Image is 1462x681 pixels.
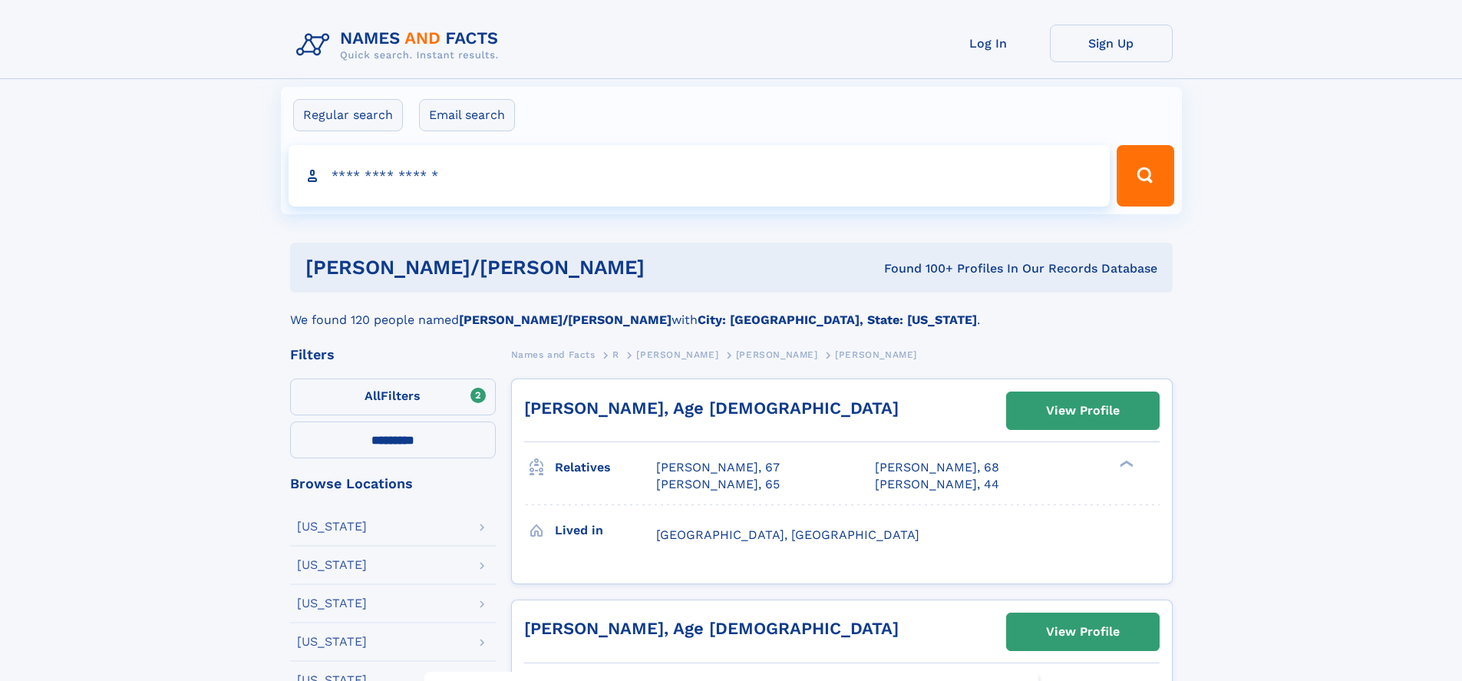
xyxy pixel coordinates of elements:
[1116,459,1134,469] div: ❯
[927,25,1050,62] a: Log In
[297,597,367,610] div: [US_STATE]
[297,636,367,648] div: [US_STATE]
[297,521,367,533] div: [US_STATE]
[1117,145,1173,207] button: Search Button
[698,312,977,327] b: City: [GEOGRAPHIC_DATA], State: [US_STATE]
[1050,25,1173,62] a: Sign Up
[290,477,496,491] div: Browse Locations
[1007,613,1159,650] a: View Profile
[612,345,619,364] a: R
[290,379,496,415] label: Filters
[524,398,899,418] a: [PERSON_NAME], Age [DEMOGRAPHIC_DATA]
[656,459,780,476] a: [PERSON_NAME], 67
[656,476,780,493] a: [PERSON_NAME], 65
[636,349,718,360] span: [PERSON_NAME]
[736,349,818,360] span: [PERSON_NAME]
[524,619,899,638] a: [PERSON_NAME], Age [DEMOGRAPHIC_DATA]
[365,388,381,403] span: All
[656,527,919,542] span: [GEOGRAPHIC_DATA], [GEOGRAPHIC_DATA]
[1046,614,1120,650] div: View Profile
[612,349,619,360] span: R
[305,258,764,277] h1: [PERSON_NAME]/[PERSON_NAME]
[764,260,1157,277] div: Found 100+ Profiles In Our Records Database
[555,455,656,481] h3: Relatives
[290,293,1173,329] div: We found 120 people named with .
[835,349,917,360] span: [PERSON_NAME]
[736,345,818,364] a: [PERSON_NAME]
[875,476,999,493] a: [PERSON_NAME], 44
[289,145,1111,207] input: search input
[290,348,496,362] div: Filters
[297,559,367,571] div: [US_STATE]
[290,25,511,66] img: Logo Names and Facts
[1046,393,1120,428] div: View Profile
[419,99,515,131] label: Email search
[293,99,403,131] label: Regular search
[555,517,656,544] h3: Lived in
[459,312,672,327] b: [PERSON_NAME]/[PERSON_NAME]
[636,345,718,364] a: [PERSON_NAME]
[1007,392,1159,429] a: View Profile
[875,459,999,476] a: [PERSON_NAME], 68
[511,345,596,364] a: Names and Facts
